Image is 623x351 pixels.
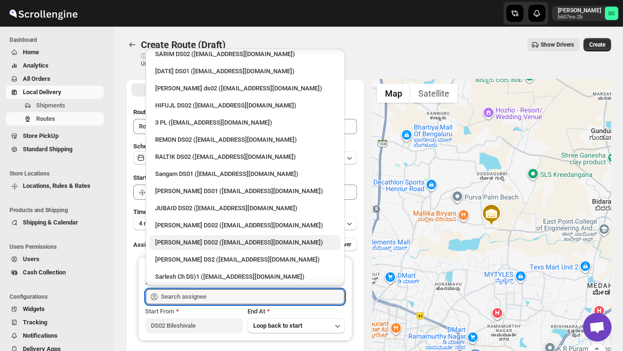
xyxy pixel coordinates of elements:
[6,72,104,86] button: All Orders
[155,272,335,282] div: Sarlesh Ch DS)1 ([EMAIL_ADDRESS][DOMAIN_NAME])
[155,204,335,213] div: JUBAID DS02 ([EMAIL_ADDRESS][DOMAIN_NAME])
[10,206,108,214] span: Products and Shipping
[133,208,172,215] span: Time Per Stop
[155,84,335,93] div: [PERSON_NAME] ds02 ([EMAIL_ADDRESS][DOMAIN_NAME])
[141,52,291,68] p: ⓘ Shipments can also be added from Shipments menu Unrouted tab
[10,243,108,251] span: Users Permissions
[23,182,90,189] span: Locations, Rules & Rates
[6,179,104,193] button: Locations, Rules & Rates
[605,7,618,20] span: Sanjay chetri
[6,46,104,59] button: Home
[146,182,345,199] li: Jahir Hussain DS01 (pegaya8076@excederm.com)
[36,102,65,109] span: Shipments
[10,36,108,44] span: Dashboard
[146,79,345,96] li: Rashidul ds02 (vaseno4694@minduls.com)
[23,332,58,339] span: Notifications
[247,318,345,333] button: Loop back to start
[155,118,335,127] div: 3 PL ([EMAIL_ADDRESS][DOMAIN_NAME])
[155,152,335,162] div: RALTIK DS02 ([EMAIL_ADDRESS][DOMAIN_NAME])
[133,119,357,134] input: Eg: Bengaluru Route
[133,241,159,248] span: Assign to
[155,255,335,264] div: [PERSON_NAME] DS2 ([EMAIL_ADDRESS][DOMAIN_NAME])
[155,186,335,196] div: [PERSON_NAME] DS01 ([EMAIL_ADDRESS][DOMAIN_NAME])
[552,6,619,21] button: User menu
[146,62,345,79] li: Raja DS01 (gasecig398@owlny.com)
[527,38,580,51] button: Show Drivers
[6,302,104,316] button: Widgets
[141,39,226,50] span: Create Route (Draft)
[377,84,410,103] button: Show street map
[583,38,611,51] button: Create
[558,14,601,20] p: b607ea-2b
[146,130,345,147] li: REMON DS02 (kesame7468@btcours.com)
[155,135,335,145] div: REMON DS02 ([EMAIL_ADDRESS][DOMAIN_NAME])
[133,217,357,230] button: 4 minutes
[146,113,345,130] li: 3 PL (hello@home-run.co)
[155,169,335,179] div: Sangam DS01 ([EMAIL_ADDRESS][DOMAIN_NAME])
[6,59,104,72] button: Analytics
[126,38,139,51] button: Routes
[146,96,345,113] li: HIFUJL DS02 (cepali9173@intady.com)
[139,220,164,227] span: 4 minutes
[6,266,104,279] button: Cash Collection
[6,316,104,329] button: Tracking
[23,219,78,226] span: Shipping & Calendar
[133,174,208,181] span: Start Location (Warehouse)
[146,45,345,62] li: SARIM DS02 (xititor414@owlny.com)
[155,221,335,230] div: [PERSON_NAME] DS02 ([EMAIL_ADDRESS][DOMAIN_NAME])
[133,108,167,116] span: Route Name
[133,151,357,165] button: [DATE]|[DATE]
[146,147,345,165] li: RALTIK DS02 (cecih54531@btcours.com)
[608,10,615,17] text: SC
[146,165,345,182] li: Sangam DS01 (relov34542@lassora.com)
[23,49,39,56] span: Home
[6,216,104,229] button: Shipping & Calendar
[146,284,345,302] li: Siraj Uddin DS01 (sopom53870@leabro.com)
[161,289,345,304] input: Search assignee
[146,216,345,233] li: PRAKSH NEWAR DS02 (tetidoh251@flektel.com)
[6,253,104,266] button: Users
[589,41,605,49] span: Create
[36,115,55,122] span: Routes
[146,267,345,284] li: Sarlesh Ch DS)1 (vinapi9521@jazipo.com)
[23,305,45,312] span: Widgets
[146,250,345,267] li: CHANDRA BORO DS2 (vefabox262@javbing.com)
[247,307,345,316] div: End At
[146,199,345,216] li: JUBAID DS02 (vanafe7637@isorax.com)
[23,62,49,69] span: Analytics
[6,99,104,112] button: Shipments
[558,7,601,14] p: [PERSON_NAME]
[253,322,302,329] span: Loop back to start
[23,255,40,263] span: Users
[23,269,66,276] span: Cash Collection
[541,41,574,49] span: Show Drivers
[10,293,108,301] span: Configurations
[23,319,47,326] span: Tracking
[23,75,50,82] span: All Orders
[583,313,612,341] div: Open chat
[155,67,335,76] div: [DATE] DS01 ([EMAIL_ADDRESS][DOMAIN_NAME])
[10,170,108,177] span: Store Locations
[23,146,72,153] span: Standard Shipping
[23,88,61,96] span: Local Delivery
[133,143,171,150] span: Scheduled for
[8,1,79,25] img: ScrollEngine
[23,132,59,139] span: Store PickUp
[6,329,104,342] button: Notifications
[6,112,104,126] button: Routes
[155,101,335,110] div: HIFUJL DS02 ([EMAIL_ADDRESS][DOMAIN_NAME])
[145,308,174,315] span: Start From
[410,84,457,103] button: Show satellite imagery
[146,233,345,250] li: ELION DAIMAIRI DS02 (cirecaw311@nutrv.com)
[155,238,335,247] div: [PERSON_NAME] DS02 ([EMAIL_ADDRESS][DOMAIN_NAME])
[155,49,335,59] div: SARIM DS02 ([EMAIL_ADDRESS][DOMAIN_NAME])
[131,83,244,97] button: All Route Options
